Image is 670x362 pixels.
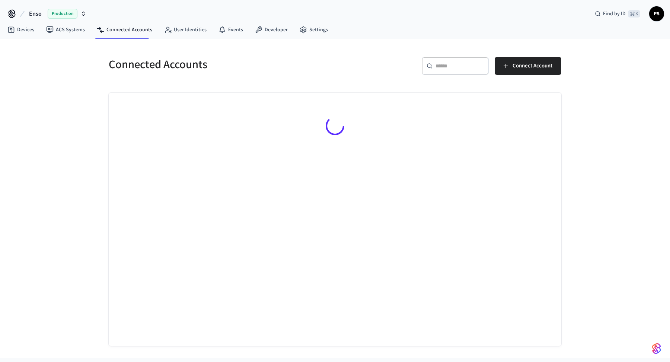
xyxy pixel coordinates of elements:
[48,9,77,19] span: Production
[628,10,640,18] span: ⌘ K
[650,7,663,20] span: PS
[603,10,626,18] span: Find by ID
[649,6,664,21] button: PS
[294,23,334,36] a: Settings
[29,9,42,18] span: Enso
[213,23,249,36] a: Events
[652,343,661,355] img: SeamLogoGradient.69752ec5.svg
[40,23,91,36] a: ACS Systems
[495,57,561,75] button: Connect Account
[249,23,294,36] a: Developer
[513,61,552,71] span: Connect Account
[109,57,331,72] h5: Connected Accounts
[91,23,158,36] a: Connected Accounts
[158,23,213,36] a: User Identities
[589,7,646,20] div: Find by ID⌘ K
[1,23,40,36] a: Devices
